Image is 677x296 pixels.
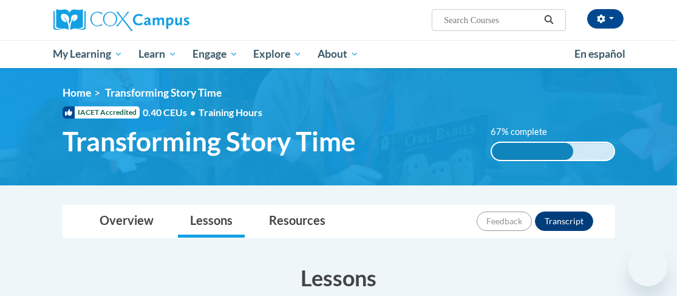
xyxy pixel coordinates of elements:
[535,212,593,231] button: Transcript
[566,41,633,67] a: En español
[587,9,624,29] button: Account Settings
[199,106,262,118] span: Training Hours
[310,40,367,68] a: About
[491,125,560,139] label: 67% complete
[318,47,359,61] span: About
[477,212,532,231] button: Feedback
[190,106,196,118] span: •
[63,125,356,157] span: Transforming Story Time
[87,205,166,238] a: Overview
[44,40,633,68] div: Main menu
[628,247,667,286] iframe: Button to launch messaging window
[105,86,222,99] span: Transforming Story Time
[443,13,540,27] input: Search Courses
[253,47,302,61] span: Explore
[63,106,140,119] span: IACET Accredited
[131,40,185,68] a: Learn
[46,40,131,68] a: My Learning
[492,143,574,160] div: 67% complete
[53,47,123,61] span: My Learning
[245,40,310,68] a: Explore
[53,9,189,31] img: Cox Campus
[63,86,91,99] a: Home
[540,13,558,27] button: Search
[143,106,199,119] span: 0.40 CEUs
[53,9,231,31] a: Cox Campus
[185,40,246,68] a: Engage
[257,205,338,238] a: Resources
[63,263,615,293] h3: Lessons
[192,47,238,61] span: Engage
[138,47,177,61] span: Learn
[574,47,625,60] span: En español
[178,205,245,238] a: Lessons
